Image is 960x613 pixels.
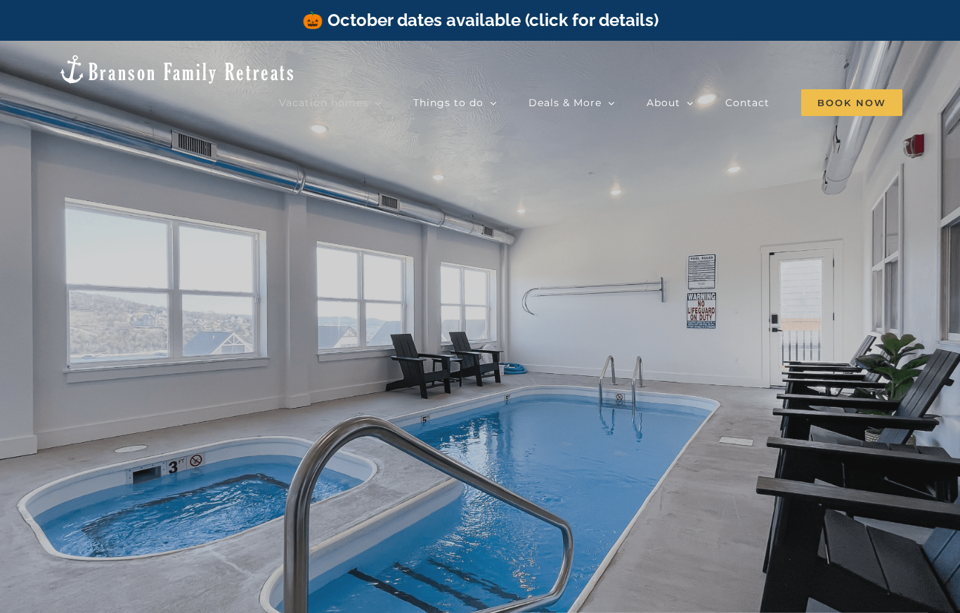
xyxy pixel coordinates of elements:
a: Things to do [413,89,497,117]
a: 🎃 October dates available (click for details) [302,10,659,30]
a: Book Now [801,89,902,117]
span: About [647,98,680,108]
span: Deals & More [528,98,602,108]
a: Vacation homes [279,89,382,117]
a: Contact [725,89,770,117]
img: Branson Family Retreats Logo [58,53,296,85]
span: Vacation homes [279,98,368,108]
span: Book Now [801,89,902,116]
nav: Main Menu [279,89,902,117]
span: Things to do [413,98,484,108]
a: About [647,89,694,117]
h1: PRIVATE POOL [378,299,582,421]
a: Deals & More [528,89,615,117]
span: Contact [725,98,770,108]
